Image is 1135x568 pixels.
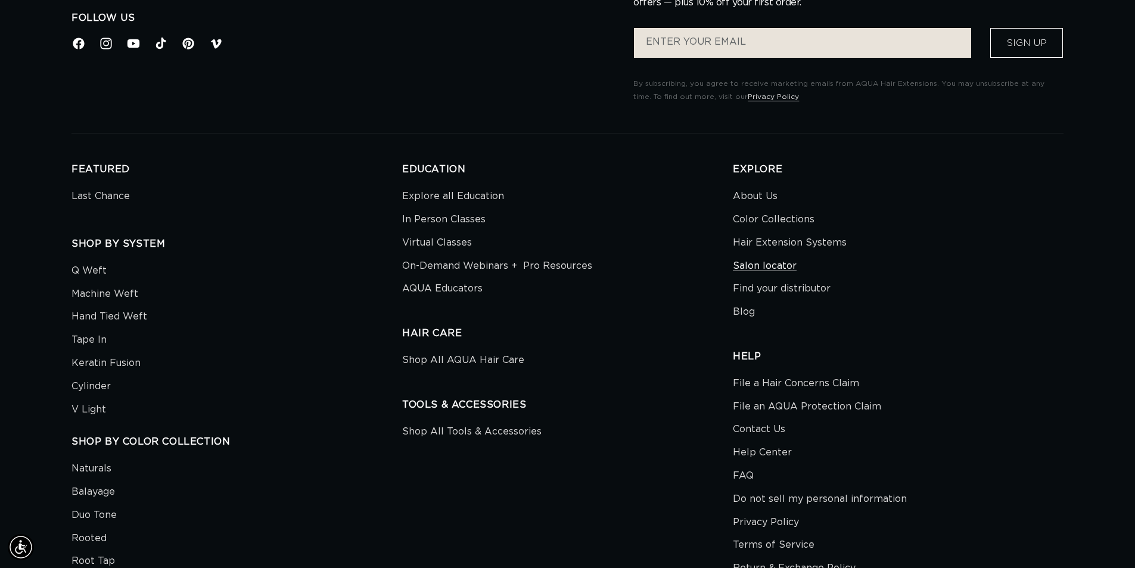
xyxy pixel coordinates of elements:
[733,300,755,324] a: Blog
[733,188,778,208] a: About Us
[71,398,106,421] a: V Light
[402,399,733,411] h2: TOOLS & ACCESSORIES
[71,163,402,176] h2: FEATURED
[402,208,486,231] a: In Person Classes
[402,423,542,443] a: Shop All Tools & Accessories
[733,350,1064,363] h2: HELP
[71,527,107,550] a: Rooted
[402,352,524,372] a: Shop All AQUA Hair Care
[733,418,785,441] a: Contact Us
[733,533,814,557] a: Terms of Service
[1075,511,1135,568] iframe: Chat Widget
[733,277,831,300] a: Find your distributor
[733,464,754,488] a: FAQ
[402,254,592,278] a: On-Demand Webinars + Pro Resources
[402,163,733,176] h2: EDUCATION
[733,395,881,418] a: File an AQUA Protection Claim
[71,328,107,352] a: Tape In
[733,441,792,464] a: Help Center
[634,28,971,58] input: ENTER YOUR EMAIL
[71,460,111,480] a: Naturals
[633,77,1064,103] p: By subscribing, you agree to receive marketing emails from AQUA Hair Extensions. You may unsubscr...
[71,188,130,208] a: Last Chance
[402,231,472,254] a: Virtual Classes
[71,238,402,250] h2: SHOP BY SYSTEM
[71,375,111,398] a: Cylinder
[71,436,402,448] h2: SHOP BY COLOR COLLECTION
[733,511,799,534] a: Privacy Policy
[990,28,1063,58] button: Sign Up
[71,305,147,328] a: Hand Tied Weft
[71,504,117,527] a: Duo Tone
[402,188,504,208] a: Explore all Education
[71,283,138,306] a: Machine Weft
[71,12,615,24] h2: Follow Us
[733,231,847,254] a: Hair Extension Systems
[748,93,799,100] a: Privacy Policy
[733,208,814,231] a: Color Collections
[733,163,1064,176] h2: EXPLORE
[402,277,483,300] a: AQUA Educators
[71,262,107,283] a: Q Weft
[71,480,115,504] a: Balayage
[733,375,859,395] a: File a Hair Concerns Claim
[402,327,733,340] h2: HAIR CARE
[733,488,907,511] a: Do not sell my personal information
[8,534,34,560] div: Accessibility Menu
[71,352,141,375] a: Keratin Fusion
[733,254,797,278] a: Salon locator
